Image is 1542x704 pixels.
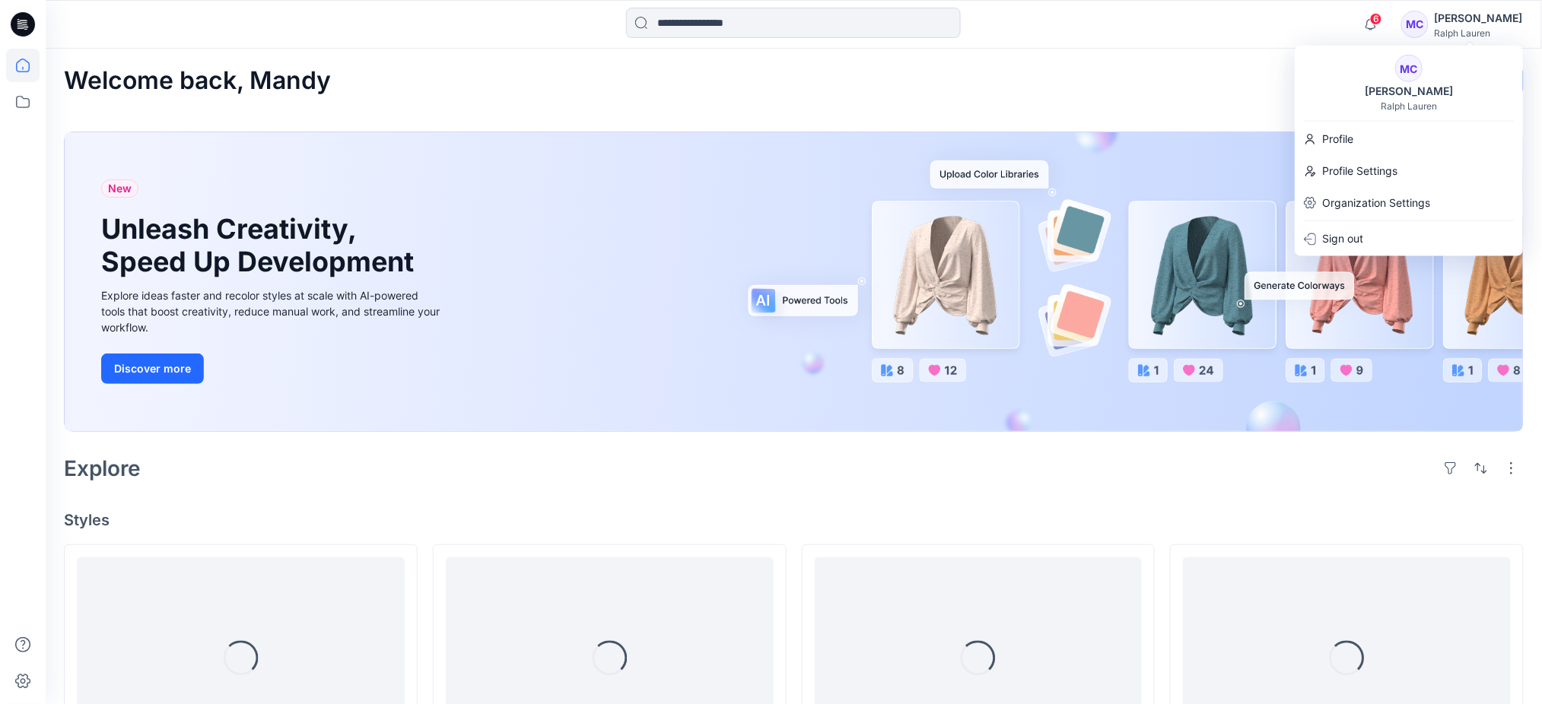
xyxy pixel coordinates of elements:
[64,511,1524,529] h4: Styles
[108,179,132,198] span: New
[1356,82,1462,100] div: [PERSON_NAME]
[1295,125,1523,154] a: Profile
[1322,157,1397,186] p: Profile Settings
[1395,55,1423,82] div: MC
[1435,27,1523,39] div: Ralph Lauren
[101,213,421,278] h1: Unleash Creativity, Speed Up Development
[1322,224,1363,253] p: Sign out
[101,354,204,384] button: Discover more
[1401,11,1429,38] div: MC
[1322,125,1353,154] p: Profile
[101,287,444,335] div: Explore ideas faster and recolor styles at scale with AI-powered tools that boost creativity, red...
[64,456,141,480] h2: Explore
[101,354,444,384] a: Discover more
[1295,157,1523,186] a: Profile Settings
[64,67,331,95] h2: Welcome back, Mandy
[1322,189,1430,217] p: Organization Settings
[1370,13,1382,25] span: 6
[1295,189,1523,217] a: Organization Settings
[1435,9,1523,27] div: [PERSON_NAME]
[1381,100,1437,112] div: Ralph Lauren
